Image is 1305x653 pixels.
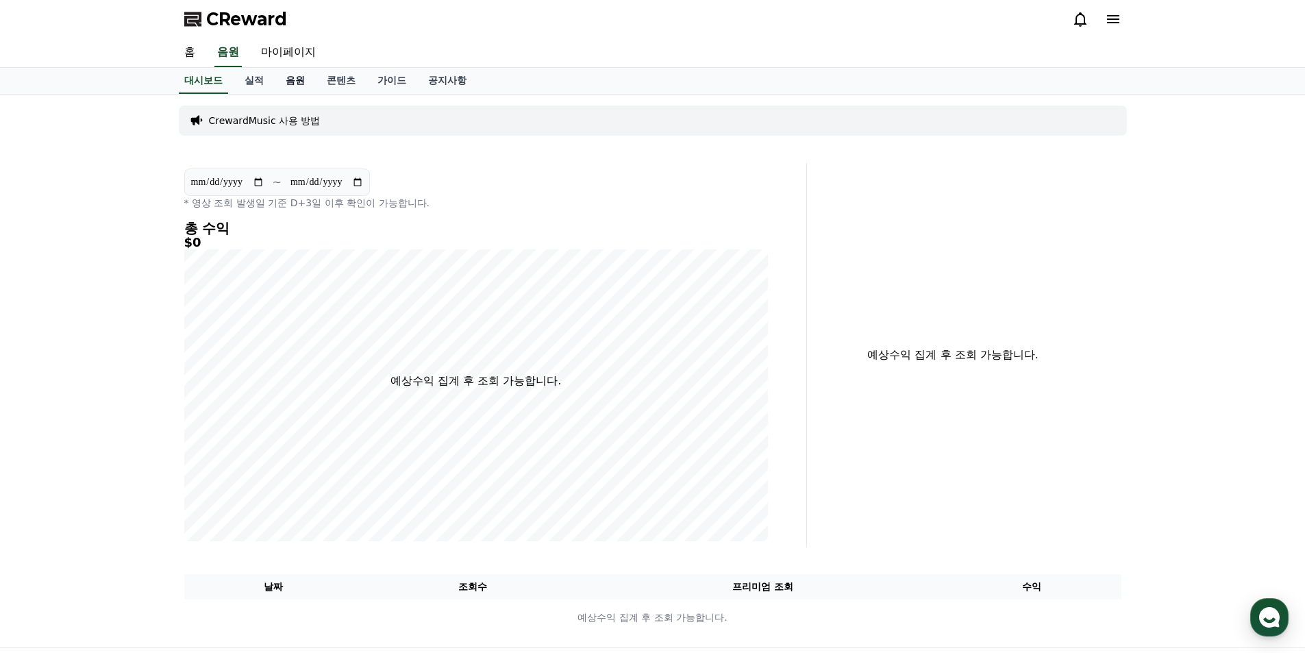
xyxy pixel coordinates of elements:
[177,434,263,469] a: 설정
[184,574,363,600] th: 날짜
[184,236,768,249] h5: $0
[316,68,366,94] a: 콘텐츠
[179,68,228,94] a: 대시보드
[250,38,327,67] a: 마이페이지
[90,434,177,469] a: 대화
[184,8,287,30] a: CReward
[417,68,477,94] a: 공지사항
[4,434,90,469] a: 홈
[125,456,142,467] span: 대화
[390,373,561,389] p: 예상수익 집계 후 조회 가능합니다.
[362,574,582,600] th: 조회수
[185,611,1121,625] p: 예상수익 집계 후 조회 가능합니다.
[214,38,242,67] a: 음원
[583,574,943,600] th: 프리미엄 조회
[43,455,51,466] span: 홈
[273,174,282,190] p: ~
[275,68,316,94] a: 음원
[209,114,321,127] a: CrewardMusic 사용 방법
[234,68,275,94] a: 실적
[943,574,1121,600] th: 수익
[184,196,768,210] p: * 영상 조회 발생일 기준 D+3일 이후 확인이 가능합니다.
[173,38,206,67] a: 홈
[366,68,417,94] a: 가이드
[818,347,1089,363] p: 예상수익 집계 후 조회 가능합니다.
[212,455,228,466] span: 설정
[206,8,287,30] span: CReward
[184,221,768,236] h4: 총 수익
